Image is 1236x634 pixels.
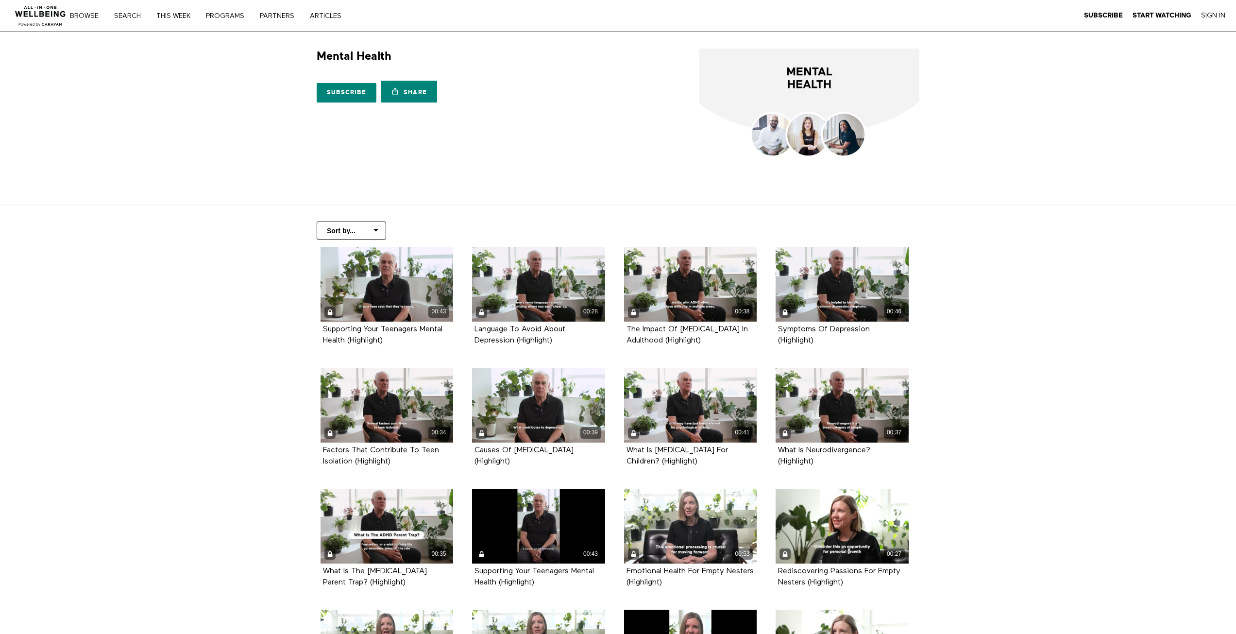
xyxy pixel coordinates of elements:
a: What Is Psychological Testing For Children? (Highlight) 00:41 [624,368,757,443]
a: Language To Avoid About Depression (Highlight) [474,326,565,344]
div: 00:27 [884,548,905,560]
a: The Impact Of ADHD In Adulthood (Highlight) 00:38 [624,247,757,322]
div: 00:43 [580,548,601,560]
a: Supporting Your Teenagers Mental Health (Highlight) [474,567,594,586]
a: Causes Of [MEDICAL_DATA] (Highlight) [474,446,574,465]
a: Factors That Contribute To Teen Isolation (Highlight) [323,446,439,465]
a: Subscribe [1084,11,1123,20]
a: THIS WEEK [153,13,201,19]
a: Emotional Health For Empty Nesters (Highlight) 00:53 [624,489,757,564]
a: What Is Neurodivergence? (Highlight) [778,446,870,465]
a: Emotional Health For Empty Nesters (Highlight) [626,567,754,586]
strong: What Is The ADHD Parent Trap? (Highlight) [323,567,427,586]
a: Rediscovering Passions For Empty Nesters (Highlight) [778,567,900,586]
a: What Is The [MEDICAL_DATA] Parent Trap? (Highlight) [323,567,427,586]
a: Subscribe [317,83,376,103]
div: 00:38 [732,306,753,317]
div: 00:28 [580,306,601,317]
h1: Mental Health [317,49,391,64]
div: 00:39 [580,427,601,438]
a: What Is [MEDICAL_DATA] For Children? (Highlight) [626,446,728,465]
a: What Is Neurodivergence? (Highlight) 00:37 [776,368,909,443]
a: Language To Avoid About Depression (Highlight) 00:28 [472,247,605,322]
a: The Impact Of [MEDICAL_DATA] In Adulthood (Highlight) [626,326,748,344]
div: 00:37 [884,427,905,438]
a: Symptoms Of Depression (Highlight) 00:46 [776,247,909,322]
div: 00:53 [732,548,753,560]
a: Search [111,13,151,19]
div: 00:34 [428,427,449,438]
strong: The Impact Of ADHD In Adulthood (Highlight) [626,326,748,344]
a: Supporting Your Teenagers Mental Health (Highlight) 00:43 [321,247,454,322]
strong: Subscribe [1084,12,1123,19]
a: Sign In [1201,11,1225,20]
a: PARTNERS [256,13,305,19]
div: 00:43 [428,306,449,317]
a: Supporting Your Teenagers Mental Health (Highlight) 00:43 [472,489,605,564]
a: Rediscovering Passions For Empty Nesters (Highlight) 00:27 [776,489,909,564]
nav: Primary [77,11,361,20]
div: 00:46 [884,306,905,317]
a: Share [381,81,437,103]
a: Browse [67,13,109,19]
strong: Start Watching [1133,12,1191,19]
a: Supporting Your Teenagers Mental Health (Highlight) [323,326,442,344]
a: PROGRAMS [203,13,254,19]
a: Causes Of Depression (Highlight) 00:39 [472,368,605,443]
div: 00:35 [428,548,449,560]
a: What Is The ADHD Parent Trap? (Highlight) 00:35 [321,489,454,564]
strong: Causes Of Depression (Highlight) [474,446,574,465]
img: Mental Health [699,49,919,172]
div: 00:41 [732,427,753,438]
strong: What Is Psychological Testing For Children? (Highlight) [626,446,728,465]
a: ARTICLES [306,13,352,19]
a: Symptoms Of Depression (Highlight) [778,326,870,344]
a: Start Watching [1133,11,1191,20]
a: Factors That Contribute To Teen Isolation (Highlight) 00:34 [321,368,454,443]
